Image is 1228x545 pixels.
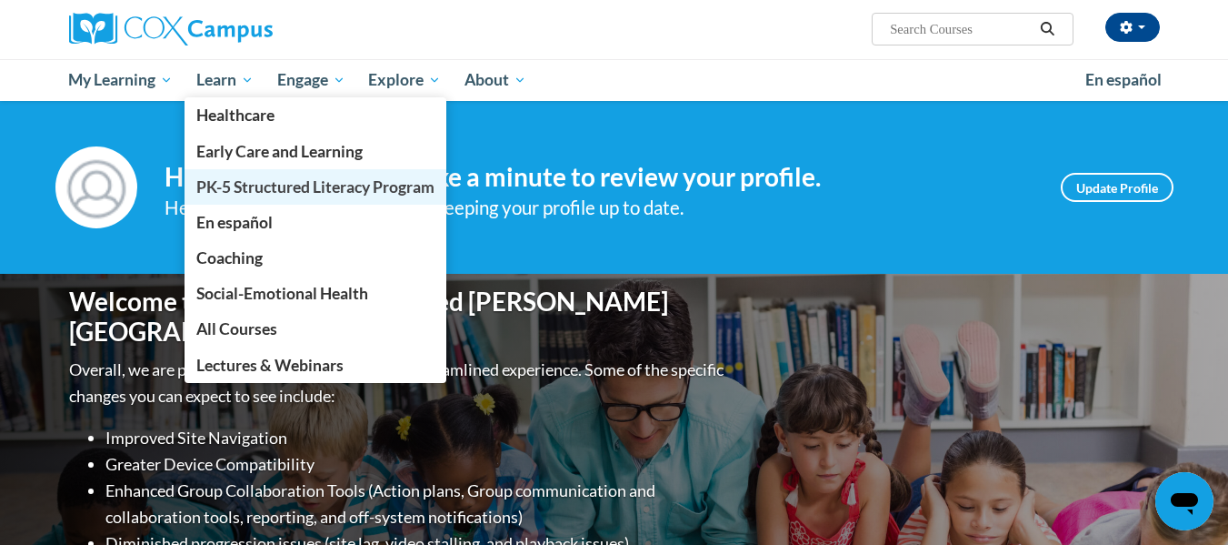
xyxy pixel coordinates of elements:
span: All Courses [196,319,277,338]
li: Improved Site Navigation [105,425,728,451]
a: En español [185,205,446,240]
span: En español [196,213,273,232]
span: Social-Emotional Health [196,284,368,303]
span: PK-5 Structured Literacy Program [196,177,434,197]
li: Enhanced Group Collaboration Tools (Action plans, Group communication and collaboration tools, re... [105,478,728,530]
a: En español [1073,61,1173,99]
input: Search Courses [888,18,1033,40]
img: Cox Campus [69,13,273,45]
span: Early Care and Learning [196,142,363,161]
span: Lectures & Webinars [196,356,344,375]
a: About [453,59,538,101]
a: Explore [356,59,453,101]
li: Greater Device Compatibility [105,451,728,478]
iframe: Button to launch messaging window [1155,472,1213,530]
h4: Hi [PERSON_NAME]! Take a minute to review your profile. [165,162,1033,193]
span: Engage [277,69,345,91]
a: Healthcare [185,97,446,133]
a: Engage [265,59,357,101]
p: Overall, we are proud to provide you with a more streamlined experience. Some of the specific cha... [69,357,728,409]
a: Coaching [185,240,446,276]
img: Profile Image [55,146,137,228]
button: Search [1033,18,1061,40]
div: Main menu [42,59,1187,101]
a: Learn [185,59,265,101]
button: Account Settings [1105,13,1160,42]
span: Healthcare [196,106,275,125]
span: En español [1085,70,1162,89]
a: Cox Campus [69,13,414,45]
h1: Welcome to the new and improved [PERSON_NAME][GEOGRAPHIC_DATA] [69,287,728,348]
a: My Learning [57,59,185,101]
span: My Learning [68,69,173,91]
a: Lectures & Webinars [185,348,446,383]
div: Help improve your experience by keeping your profile up to date. [165,193,1033,223]
a: All Courses [185,311,446,347]
a: Update Profile [1061,173,1173,202]
a: Early Care and Learning [185,134,446,169]
a: PK-5 Structured Literacy Program [185,169,446,205]
span: Explore [368,69,441,91]
span: Coaching [196,248,263,267]
a: Social-Emotional Health [185,276,446,311]
span: Learn [196,69,254,91]
span: About [464,69,526,91]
